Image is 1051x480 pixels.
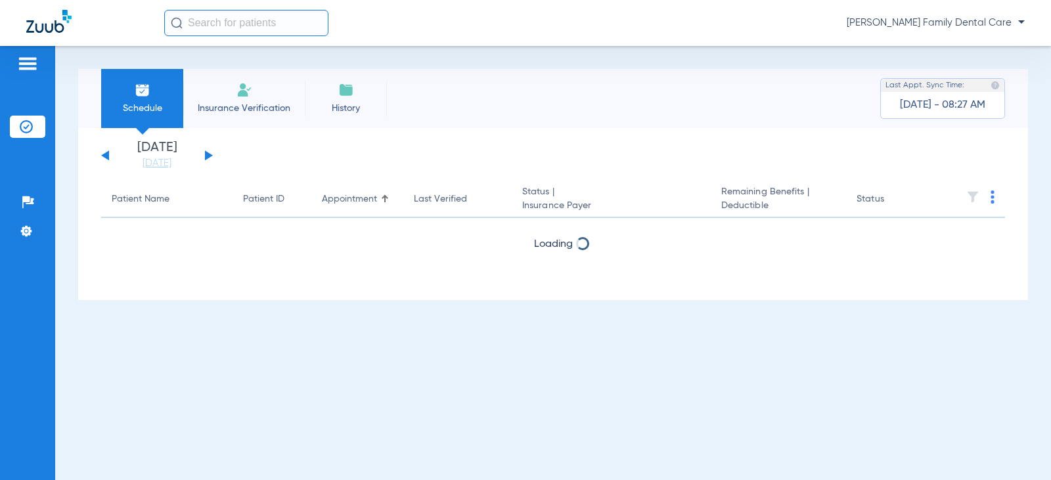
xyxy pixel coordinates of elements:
span: [DATE] - 08:27 AM [900,98,985,112]
span: Insurance Payer [522,199,700,213]
span: Insurance Verification [193,102,295,115]
span: [PERSON_NAME] Family Dental Care [847,16,1025,30]
div: Patient Name [112,192,222,206]
input: Search for patients [164,10,328,36]
img: Zuub Logo [26,10,72,33]
div: Appointment [322,192,393,206]
img: last sync help info [991,81,1000,90]
img: group-dot-blue.svg [991,190,995,204]
img: filter.svg [966,190,979,204]
li: [DATE] [118,141,196,170]
span: History [315,102,377,115]
div: Last Verified [414,192,501,206]
th: Status [846,181,935,218]
img: Manual Insurance Verification [236,82,252,98]
span: Loading [534,239,573,250]
th: Remaining Benefits | [711,181,846,218]
div: Patient Name [112,192,169,206]
th: Status | [512,181,711,218]
span: Schedule [111,102,173,115]
div: Patient ID [243,192,301,206]
img: Search Icon [171,17,183,29]
a: [DATE] [118,157,196,170]
div: Patient ID [243,192,284,206]
div: Last Verified [414,192,467,206]
span: Deductible [721,199,836,213]
div: Appointment [322,192,377,206]
img: hamburger-icon [17,56,38,72]
img: Schedule [135,82,150,98]
span: Last Appt. Sync Time: [885,79,964,92]
img: History [338,82,354,98]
